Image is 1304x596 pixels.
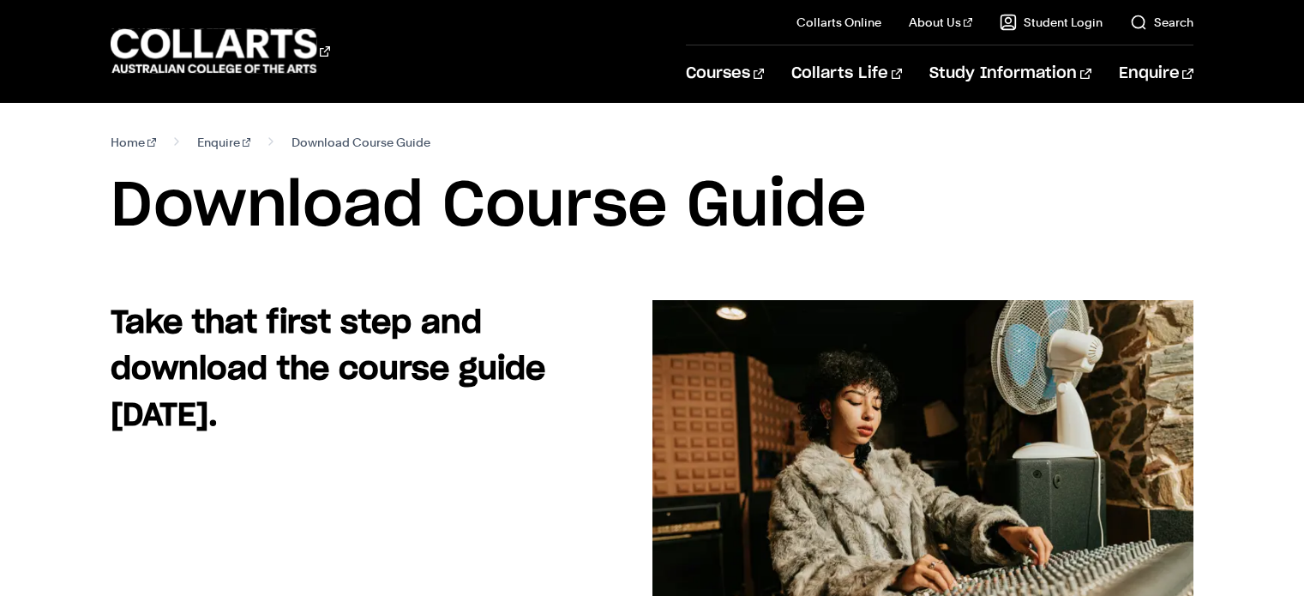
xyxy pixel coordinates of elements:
div: Go to homepage [111,27,330,75]
a: Courses [686,45,764,102]
a: Enquire [1119,45,1193,102]
span: Download Course Guide [291,130,430,154]
a: Collarts Life [791,45,902,102]
strong: Take that first step and download the course guide [DATE]. [111,308,545,431]
a: Enquire [197,130,251,154]
a: About Us [909,14,972,31]
a: Study Information [929,45,1091,102]
h1: Download Course Guide [111,168,1193,245]
a: Search [1130,14,1193,31]
a: Student Login [1000,14,1103,31]
a: Collarts Online [796,14,881,31]
a: Home [111,130,156,154]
